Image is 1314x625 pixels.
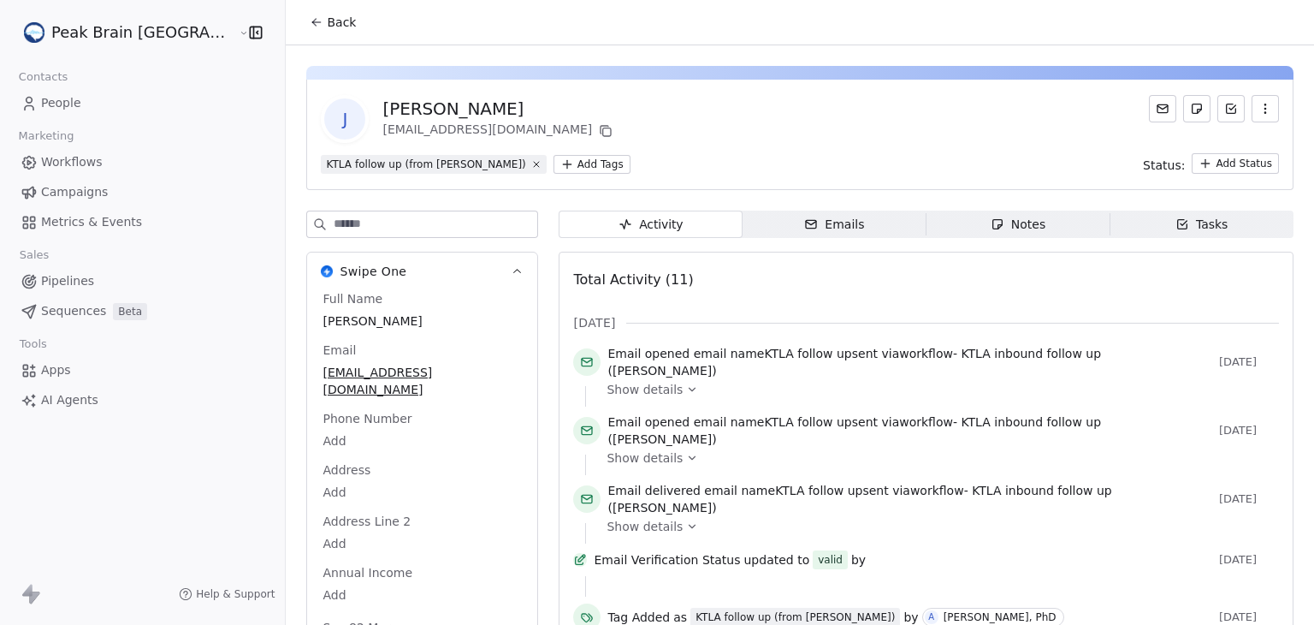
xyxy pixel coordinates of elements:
span: Help & Support [196,587,275,601]
span: Add [323,432,522,449]
button: Peak Brain [GEOGRAPHIC_DATA] [21,18,226,47]
span: Marketing [11,123,81,149]
a: AI Agents [14,386,271,414]
span: Sequences [41,302,106,320]
span: by [851,551,866,568]
span: email name sent via workflow - [607,414,1212,448]
span: Peak Brain [GEOGRAPHIC_DATA] [51,21,234,44]
span: Phone Number [319,410,415,427]
span: email name sent via workflow - [607,482,1212,516]
span: Email [319,342,359,359]
span: [DATE] [1219,424,1279,437]
span: Annual Income [319,564,416,581]
span: KTLA follow up [764,347,851,360]
span: Email opened [607,347,690,360]
span: Full Name [319,290,386,307]
span: Tools [12,331,54,357]
button: Back [299,7,366,38]
span: email name sent via workflow - [607,345,1212,379]
span: Swipe One [340,263,406,280]
div: Notes [991,216,1045,234]
a: Show details [607,381,1267,398]
div: valid [818,551,843,568]
button: Add Status [1192,153,1279,174]
span: AI Agents [41,391,98,409]
span: Status: [1143,157,1185,174]
div: Tasks [1175,216,1228,234]
span: updated to [744,551,810,568]
span: Workflows [41,153,103,171]
span: Pipelines [41,272,94,290]
button: Swipe OneSwipe One [307,253,537,290]
span: Add [323,484,522,501]
a: People [14,89,271,117]
span: Address [319,461,374,479]
div: Emails [804,216,864,234]
div: [PERSON_NAME], PhD [944,611,1057,623]
span: Beta [113,303,147,320]
span: Metrics & Events [41,213,142,231]
img: Peak%20Brain%20Logo.png [24,22,44,43]
div: KTLA follow up (from [PERSON_NAME]) [695,610,895,625]
span: KTLA follow up [764,415,851,429]
span: Show details [607,449,683,467]
span: Address Line 2 [319,513,414,530]
a: Show details [607,449,1267,467]
div: A [928,610,934,624]
span: J [324,98,365,140]
span: Add [323,535,522,552]
span: [DATE] [1219,492,1279,506]
span: KTLA follow up [775,484,862,497]
a: Apps [14,356,271,384]
span: Total Activity (11) [573,271,693,288]
span: Contacts [11,64,75,90]
a: Workflows [14,148,271,176]
span: [EMAIL_ADDRESS][DOMAIN_NAME] [323,364,522,398]
span: Campaigns [41,183,108,201]
span: Add [323,586,522,604]
span: Email delivered [607,484,700,497]
span: [DATE] [1219,355,1279,369]
span: Show details [607,518,683,535]
span: KTLA inbound follow up ([PERSON_NAME]) [607,484,1111,515]
span: Back [327,14,356,31]
span: Apps [41,361,71,379]
a: Campaigns [14,178,271,206]
span: People [41,94,81,112]
span: Email Verification Status [594,551,740,568]
span: [PERSON_NAME] [323,312,522,330]
a: Help & Support [179,587,275,601]
span: Show details [607,381,683,398]
a: Show details [607,518,1267,535]
div: KTLA follow up (from [PERSON_NAME]) [326,157,525,172]
span: [DATE] [573,314,615,331]
span: Sales [12,242,56,268]
div: [EMAIL_ADDRESS][DOMAIN_NAME] [382,121,616,141]
div: [PERSON_NAME] [382,97,616,121]
a: SequencesBeta [14,297,271,325]
a: Pipelines [14,267,271,295]
a: Metrics & Events [14,208,271,236]
span: [DATE] [1219,553,1279,567]
span: Email opened [607,415,690,429]
button: Add Tags [553,155,630,174]
img: Swipe One [321,265,333,277]
span: [DATE] [1219,610,1279,624]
